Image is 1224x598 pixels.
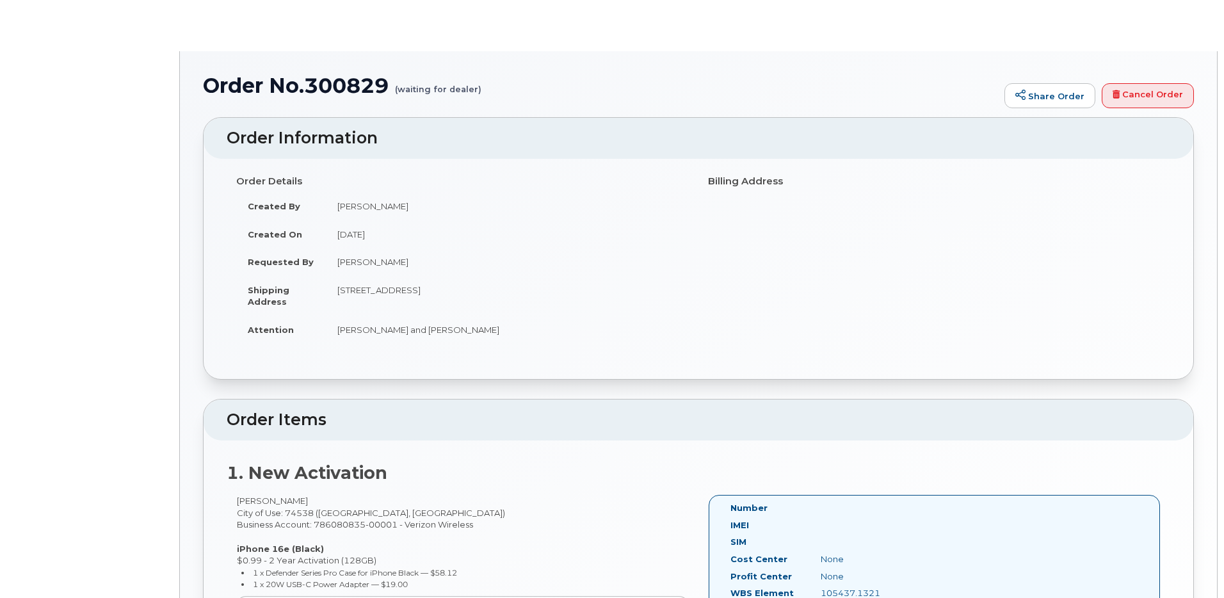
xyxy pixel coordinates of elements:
[730,519,749,531] label: IMEI
[203,74,998,97] h1: Order No.300829
[326,220,689,248] td: [DATE]
[227,462,387,483] strong: 1. New Activation
[730,553,787,565] label: Cost Center
[326,192,689,220] td: [PERSON_NAME]
[326,248,689,276] td: [PERSON_NAME]
[227,411,1170,429] h2: Order Items
[730,502,768,514] label: Number
[1102,83,1194,109] a: Cancel Order
[248,201,300,211] strong: Created By
[253,568,457,578] small: 1 x Defender Series Pro Case for iPhone Black — $58.12
[236,176,689,187] h4: Order Details
[1004,83,1095,109] a: Share Order
[811,553,938,565] div: None
[253,579,408,589] small: 1 x 20W USB-C Power Adapter — $19.00
[248,257,314,267] strong: Requested By
[227,129,1170,147] h2: Order Information
[811,570,938,583] div: None
[730,570,792,583] label: Profit Center
[237,544,324,554] strong: iPhone 16e (Black)
[708,176,1161,187] h4: Billing Address
[326,316,689,344] td: [PERSON_NAME] and [PERSON_NAME]
[248,325,294,335] strong: Attention
[326,276,689,316] td: [STREET_ADDRESS]
[730,536,746,548] label: SIM
[248,229,302,239] strong: Created On
[395,74,481,94] small: (waiting for dealer)
[248,285,289,307] strong: Shipping Address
